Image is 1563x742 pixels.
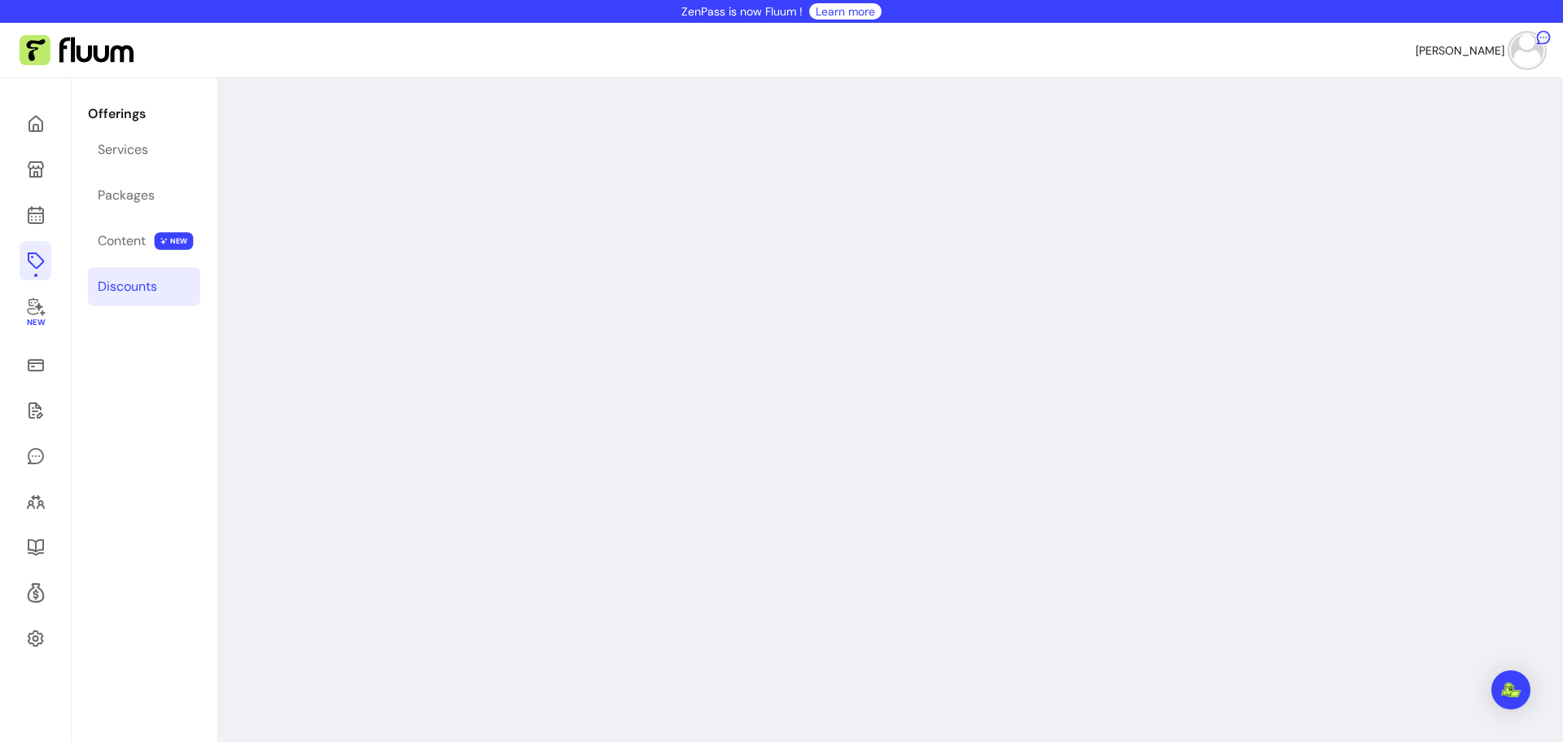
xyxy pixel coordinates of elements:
[20,287,51,339] a: New
[155,232,194,250] span: NEW
[20,195,51,235] a: Calendar
[681,3,803,20] p: ZenPass is now Fluum !
[88,104,200,124] p: Offerings
[88,176,200,215] a: Packages
[98,140,148,160] div: Services
[88,130,200,169] a: Services
[816,3,875,20] a: Learn more
[20,35,134,66] img: Fluum Logo
[20,345,51,384] a: Sales
[20,104,51,143] a: Home
[1416,34,1543,67] button: avatar[PERSON_NAME]
[1416,42,1504,59] span: [PERSON_NAME]
[20,150,51,189] a: My Page
[1491,670,1530,709] div: Open Intercom Messenger
[98,186,155,205] div: Packages
[20,482,51,521] a: Clients
[88,222,200,261] a: Content NEW
[20,619,51,658] a: Settings
[88,267,200,306] a: Discounts
[98,231,146,251] div: Content
[20,573,51,612] a: Refer & Earn
[20,391,51,430] a: Waivers
[98,277,157,296] div: Discounts
[26,318,44,328] span: New
[20,528,51,567] a: Resources
[20,241,51,280] a: Offerings
[20,437,51,476] a: My Messages
[1511,34,1543,67] img: avatar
